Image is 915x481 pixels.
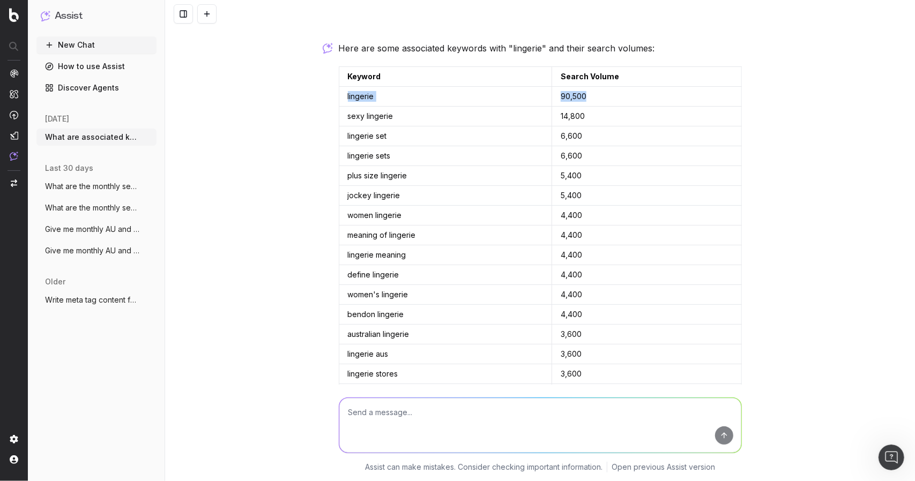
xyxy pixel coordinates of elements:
td: brava lingerie [339,384,552,404]
td: Search Volume [552,67,741,87]
td: women's lingerie [339,285,552,305]
a: Discover Agents [36,79,157,96]
td: Keyword [339,67,552,87]
td: 4,400 [552,265,741,285]
span: [DATE] [45,114,69,124]
span: last 30 days [45,163,93,174]
td: 4,400 [552,245,741,265]
td: 5,400 [552,166,741,186]
td: lingerie meaning [339,245,552,265]
td: 6,600 [552,146,741,166]
td: 4,400 [552,226,741,245]
td: lingerie [339,87,552,107]
img: Intelligence [10,89,18,99]
span: Write meta tag content for a new website [45,295,139,305]
img: Activation [10,110,18,119]
span: What are the monthly search volumes for [45,181,139,192]
button: What are the monthly search volumes for [36,178,157,195]
span: Give me monthly AU and [GEOGRAPHIC_DATA] search volumes [45,245,139,256]
img: Botify logo [9,8,19,22]
td: lingerie set [339,126,552,146]
button: What are associated keywords with linger [36,129,157,146]
span: What are the monthly search volumes for [45,202,139,213]
img: Switch project [11,179,17,187]
button: What are the monthly search volumes for [36,199,157,216]
a: Open previous Assist version [612,462,715,472]
td: plus size lingerie [339,166,552,186]
td: women lingerie [339,206,552,226]
td: jockey lingerie [339,186,552,206]
td: 3,600 [552,364,741,384]
h1: Assist [55,9,83,24]
img: Botify assist logo [323,43,333,54]
td: lingerie aus [339,344,552,364]
td: lingerie sets [339,146,552,166]
span: Give me monthly AU and [GEOGRAPHIC_DATA] search volumes [45,224,139,235]
iframe: Intercom live chat [879,445,904,470]
td: sexy lingerie [339,107,552,126]
span: What are associated keywords with linger [45,132,139,142]
td: australian lingerie [339,325,552,344]
td: 90,500 [552,87,741,107]
button: Write meta tag content for a new website [36,291,157,309]
td: 6,600 [552,126,741,146]
td: 4,400 [552,285,741,305]
img: Studio [10,131,18,140]
td: 14,800 [552,107,741,126]
img: My account [10,455,18,464]
td: 3,600 [552,325,741,344]
button: Assist [41,9,152,24]
p: Here are some associated keywords with "lingerie" and their search volumes: [339,41,742,56]
td: bendon lingerie [339,305,552,325]
td: 4,400 [552,305,741,325]
a: How to use Assist [36,58,157,75]
img: Assist [41,11,50,21]
td: lingerie stores [339,364,552,384]
td: 3,600 [552,384,741,404]
button: Give me monthly AU and [GEOGRAPHIC_DATA] search volumes [36,221,157,238]
img: Setting [10,435,18,444]
td: 3,600 [552,344,741,364]
td: define lingerie [339,265,552,285]
td: 4,400 [552,206,741,226]
img: Analytics [10,69,18,78]
button: New Chat [36,36,157,54]
button: Give me monthly AU and [GEOGRAPHIC_DATA] search volumes [36,242,157,259]
p: Assist can make mistakes. Consider checking important information. [365,462,602,472]
td: 5,400 [552,186,741,206]
span: older [45,276,65,287]
img: Assist [10,152,18,161]
td: meaning of lingerie [339,226,552,245]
